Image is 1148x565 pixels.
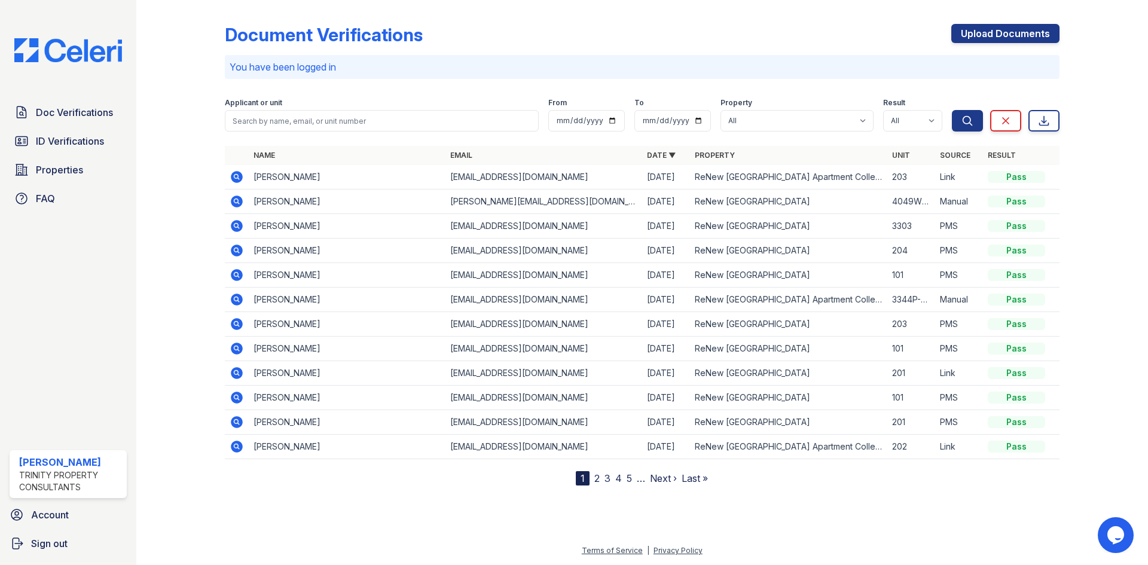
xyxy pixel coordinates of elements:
input: Search by name, email, or unit number [225,110,539,132]
div: [PERSON_NAME] [19,455,122,469]
a: Date ▼ [647,151,676,160]
td: [EMAIL_ADDRESS][DOMAIN_NAME] [445,435,642,459]
a: Result [988,151,1016,160]
td: 4049W - 101 [887,190,935,214]
iframe: chat widget [1098,517,1136,553]
td: ReNew [GEOGRAPHIC_DATA] [690,263,887,288]
td: 204 [887,239,935,263]
td: [DATE] [642,435,690,459]
td: ReNew [GEOGRAPHIC_DATA] [690,214,887,239]
td: 201 [887,410,935,435]
a: ID Verifications [10,129,127,153]
td: [DATE] [642,190,690,214]
td: [EMAIL_ADDRESS][DOMAIN_NAME] [445,312,642,337]
td: 201 [887,361,935,386]
td: [EMAIL_ADDRESS][DOMAIN_NAME] [445,386,642,410]
td: [PERSON_NAME] [249,214,445,239]
td: 101 [887,263,935,288]
div: | [647,546,649,555]
a: 5 [627,472,632,484]
td: [EMAIL_ADDRESS][DOMAIN_NAME] [445,263,642,288]
div: Pass [988,294,1045,306]
td: ReNew [GEOGRAPHIC_DATA] [690,410,887,435]
a: Last » [682,472,708,484]
td: 3303 [887,214,935,239]
td: ReNew [GEOGRAPHIC_DATA] [690,239,887,263]
td: [EMAIL_ADDRESS][DOMAIN_NAME] [445,288,642,312]
label: Applicant or unit [225,98,282,108]
a: 2 [594,472,600,484]
td: ReNew [GEOGRAPHIC_DATA] [690,312,887,337]
td: PMS [935,214,983,239]
a: Next › [650,472,677,484]
td: [PERSON_NAME] [249,337,445,361]
td: Link [935,435,983,459]
td: ReNew [GEOGRAPHIC_DATA] Apartment Collection [690,165,887,190]
td: [DATE] [642,263,690,288]
div: Pass [988,343,1045,355]
td: PMS [935,410,983,435]
div: Pass [988,220,1045,232]
span: ID Verifications [36,134,104,148]
td: Manual [935,190,983,214]
td: [PERSON_NAME] [249,312,445,337]
td: ReNew [GEOGRAPHIC_DATA] [690,190,887,214]
label: From [548,98,567,108]
a: 4 [615,472,622,484]
td: [DATE] [642,239,690,263]
td: ReNew [GEOGRAPHIC_DATA] [690,361,887,386]
td: [PERSON_NAME] [249,190,445,214]
td: [EMAIL_ADDRESS][DOMAIN_NAME] [445,337,642,361]
div: Trinity Property Consultants [19,469,122,493]
td: 203 [887,312,935,337]
label: Result [883,98,905,108]
div: Document Verifications [225,24,423,45]
span: Properties [36,163,83,177]
td: PMS [935,263,983,288]
a: Name [254,151,275,160]
a: Privacy Policy [654,546,703,555]
span: Doc Verifications [36,105,113,120]
td: 202 [887,435,935,459]
a: 3 [604,472,610,484]
div: Pass [988,367,1045,379]
td: [DATE] [642,312,690,337]
td: [PERSON_NAME] [249,288,445,312]
a: Property [695,151,735,160]
td: [PERSON_NAME] [249,410,445,435]
td: [DATE] [642,361,690,386]
td: 101 [887,337,935,361]
td: [EMAIL_ADDRESS][DOMAIN_NAME] [445,214,642,239]
td: ReNew [GEOGRAPHIC_DATA] [690,386,887,410]
td: PMS [935,239,983,263]
td: 3344P-304 [887,288,935,312]
div: Pass [988,269,1045,281]
td: [EMAIL_ADDRESS][DOMAIN_NAME] [445,361,642,386]
td: 203 [887,165,935,190]
td: Manual [935,288,983,312]
div: Pass [988,196,1045,207]
td: [PERSON_NAME] [249,361,445,386]
a: Unit [892,151,910,160]
a: Sign out [5,532,132,555]
a: FAQ [10,187,127,210]
td: Link [935,361,983,386]
td: [DATE] [642,165,690,190]
span: Account [31,508,69,522]
a: Terms of Service [582,546,643,555]
td: [PERSON_NAME] [249,239,445,263]
td: Link [935,165,983,190]
td: [DATE] [642,410,690,435]
div: Pass [988,245,1045,256]
a: Upload Documents [951,24,1060,43]
td: PMS [935,337,983,361]
a: Source [940,151,970,160]
td: PMS [935,386,983,410]
td: [PERSON_NAME] [249,435,445,459]
td: ReNew [GEOGRAPHIC_DATA] [690,337,887,361]
label: Property [720,98,752,108]
td: [DATE] [642,337,690,361]
div: Pass [988,171,1045,183]
a: Email [450,151,472,160]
